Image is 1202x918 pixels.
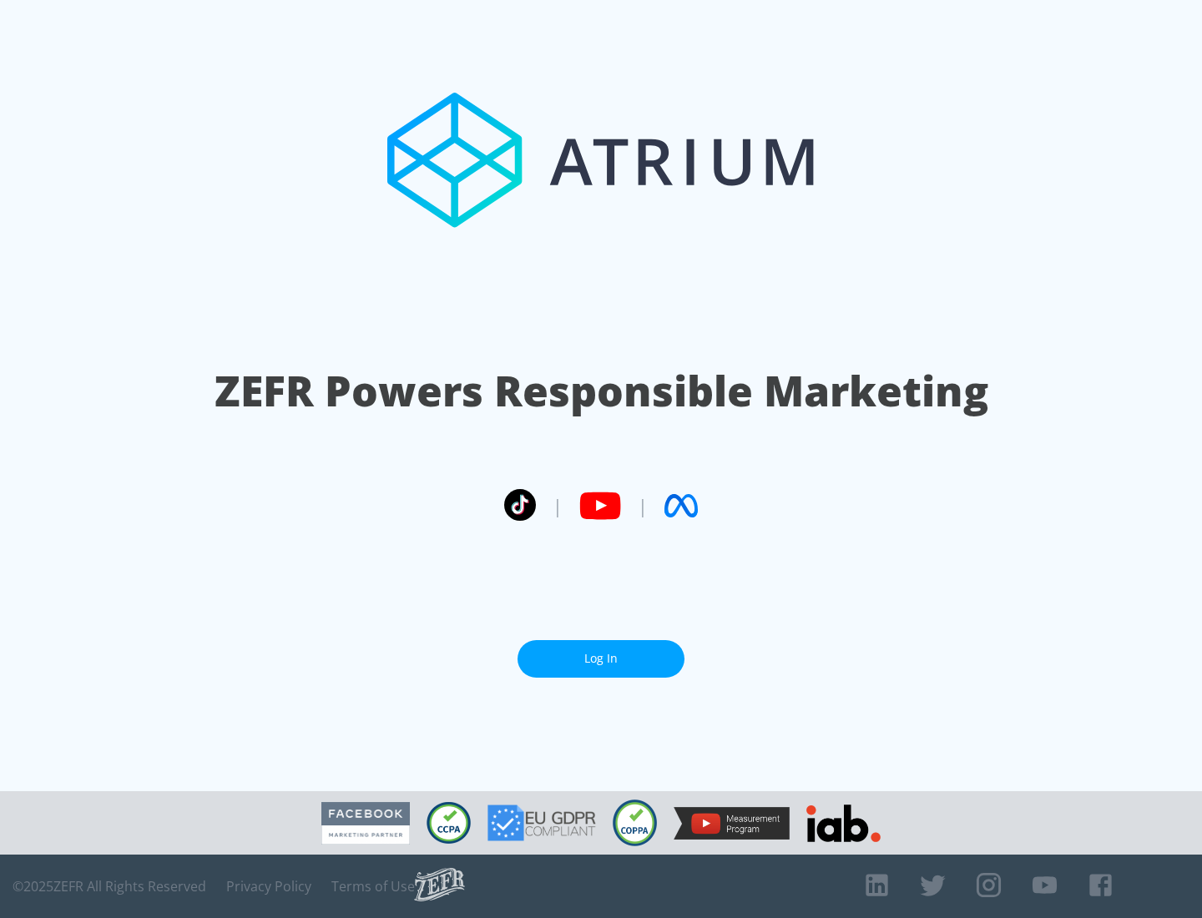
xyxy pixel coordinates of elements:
img: CCPA Compliant [427,802,471,844]
img: YouTube Measurement Program [674,807,790,840]
span: | [553,493,563,518]
img: IAB [806,805,881,842]
span: © 2025 ZEFR All Rights Reserved [13,878,206,895]
img: GDPR Compliant [487,805,596,841]
a: Terms of Use [331,878,415,895]
img: Facebook Marketing Partner [321,802,410,845]
a: Privacy Policy [226,878,311,895]
a: Log In [518,640,684,678]
h1: ZEFR Powers Responsible Marketing [215,362,988,420]
span: | [638,493,648,518]
img: COPPA Compliant [613,799,657,846]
